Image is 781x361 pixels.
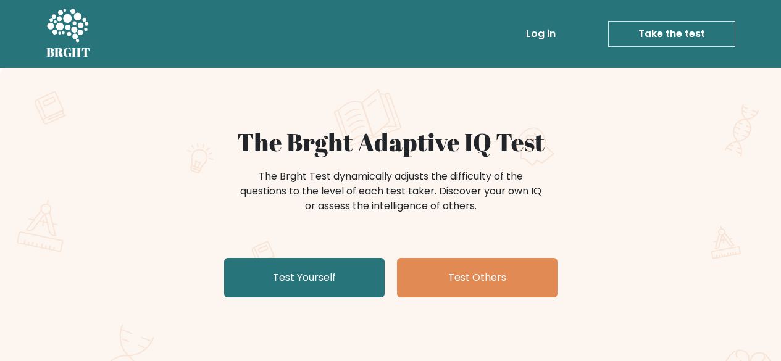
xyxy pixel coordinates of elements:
a: BRGHT [46,5,91,63]
a: Test Others [397,258,558,297]
div: The Brght Test dynamically adjusts the difficulty of the questions to the level of each test take... [236,169,545,214]
a: Log in [521,22,561,46]
a: Take the test [608,21,735,47]
a: Test Yourself [224,258,385,297]
h1: The Brght Adaptive IQ Test [90,127,692,157]
h5: BRGHT [46,45,91,60]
